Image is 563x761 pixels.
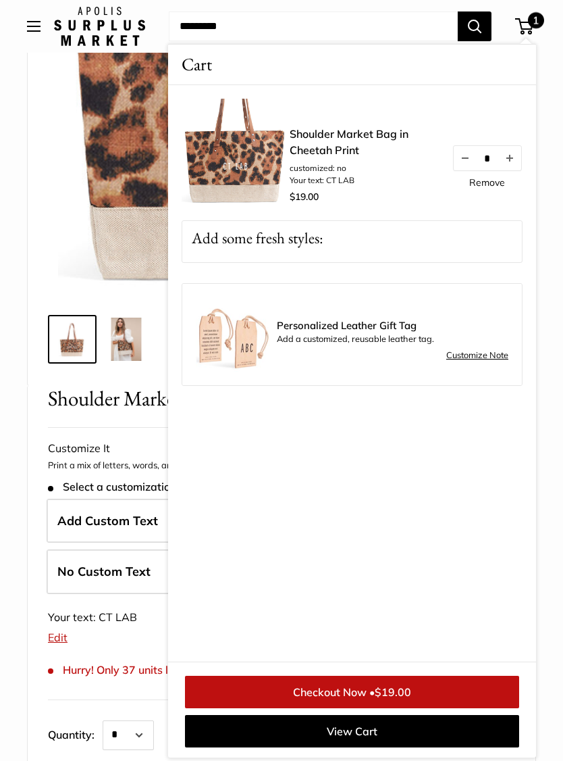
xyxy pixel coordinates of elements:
a: Customize Note [446,347,508,364]
div: Add a customized, reusable leather tag. [277,320,508,347]
span: $19.00 [375,685,411,699]
span: No Custom Text [57,564,151,579]
a: Shoulder Market Bag in Cheetah Print [290,126,438,158]
button: Decrease quantity by 1 [454,146,477,170]
a: View Cart [185,715,519,747]
button: Search [458,11,491,41]
a: Remove [469,178,505,187]
img: description_Make it yours with custom printed text. [51,318,94,361]
a: description_Make it yours with custom printed text. [48,315,97,364]
input: Quantity [477,152,498,164]
span: 1 [528,12,544,28]
img: Apolis: Surplus Market [54,7,145,46]
p: Add some fresh styles: [182,221,522,255]
label: Leave Blank [47,549,518,594]
a: Shoulder Market Bag in Cheetah Print [102,315,151,364]
span: Select a customization option [48,481,211,493]
li: customized: no [290,162,438,174]
label: Add Custom Text [47,499,518,543]
div: Customize It [48,439,515,459]
img: description_Make it yours with custom printed text. [182,99,290,207]
a: Edit [48,631,68,644]
img: Shoulder Market Bag in Cheetah Print [159,318,202,361]
button: Increase quantity by 1 [498,146,521,170]
span: Hurry! Only 37 units left [48,664,182,677]
a: Checkout Now •$19.00 [185,676,519,708]
span: Your text: CT LAB [48,610,137,624]
a: 1 [516,18,533,34]
span: Shoulder Market Bag in Cheetah Print [48,386,466,411]
span: Personalized Leather Gift Tag [277,320,508,331]
img: Shoulder Market Bag in Cheetah Print [105,318,148,361]
p: Print a mix of letters, words, and numbers to make it unmistakably yours. [48,459,515,472]
button: Open menu [27,21,41,32]
a: Shoulder Market Bag in Cheetah Print [156,315,205,364]
span: $19.00 [290,191,319,203]
span: Cart [182,51,212,78]
li: Your text: CT LAB [290,174,438,187]
span: Add Custom Text [57,513,158,529]
input: Search... [169,11,458,41]
img: Luggage Tag [196,297,270,372]
label: Quantity: [48,716,103,750]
